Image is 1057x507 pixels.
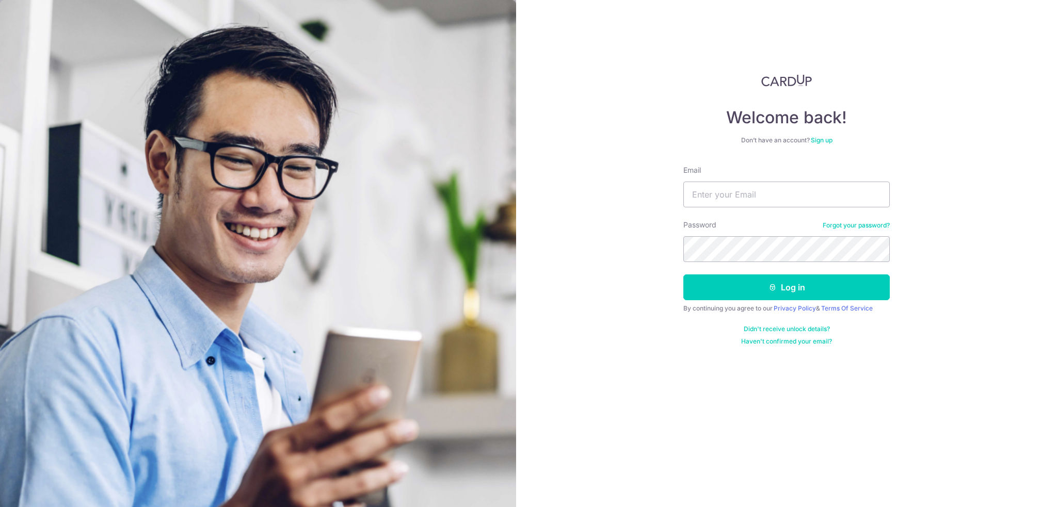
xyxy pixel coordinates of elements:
[683,165,701,175] label: Email
[683,274,890,300] button: Log in
[774,304,816,312] a: Privacy Policy
[741,337,832,346] a: Haven't confirmed your email?
[683,107,890,128] h4: Welcome back!
[823,221,890,230] a: Forgot your password?
[683,304,890,313] div: By continuing you agree to our &
[683,220,716,230] label: Password
[761,74,812,87] img: CardUp Logo
[821,304,873,312] a: Terms Of Service
[744,325,830,333] a: Didn't receive unlock details?
[683,136,890,144] div: Don’t have an account?
[683,182,890,207] input: Enter your Email
[811,136,832,144] a: Sign up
